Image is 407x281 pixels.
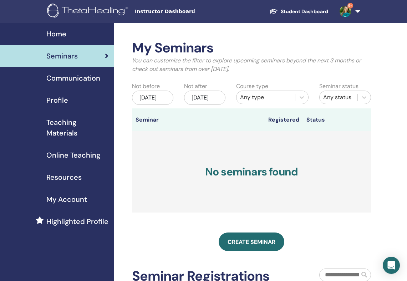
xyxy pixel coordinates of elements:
label: Course type [236,82,268,91]
a: Student Dashboard [264,5,334,18]
span: Highlighted Profile [46,216,108,227]
span: Create seminar [228,238,275,246]
div: [DATE] [132,91,173,105]
img: logo.png [47,4,131,20]
span: Online Teaching [46,150,100,160]
div: Any type [240,93,291,102]
p: You can customize the filter to explore upcoming seminars beyond the next 3 months or check out s... [132,56,371,73]
div: [DATE] [184,91,225,105]
span: My Account [46,194,87,205]
th: Seminar [132,108,170,131]
div: Any status [323,93,354,102]
span: Profile [46,95,68,106]
label: Seminar status [319,82,358,91]
label: Not after [184,82,207,91]
span: Home [46,29,66,39]
span: Communication [46,73,100,83]
a: Create seminar [219,233,284,251]
th: Status [303,108,360,131]
img: graduation-cap-white.svg [269,8,278,14]
h3: No seminars found [132,131,371,213]
th: Registered [265,108,302,131]
span: Resources [46,172,82,183]
span: Seminars [46,51,78,61]
label: Not before [132,82,160,91]
div: Open Intercom Messenger [383,257,400,274]
h2: My Seminars [132,40,371,56]
span: Instructor Dashboard [135,8,242,15]
span: 9+ [347,3,353,9]
span: Teaching Materials [46,117,108,138]
img: default.jpg [340,6,351,17]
